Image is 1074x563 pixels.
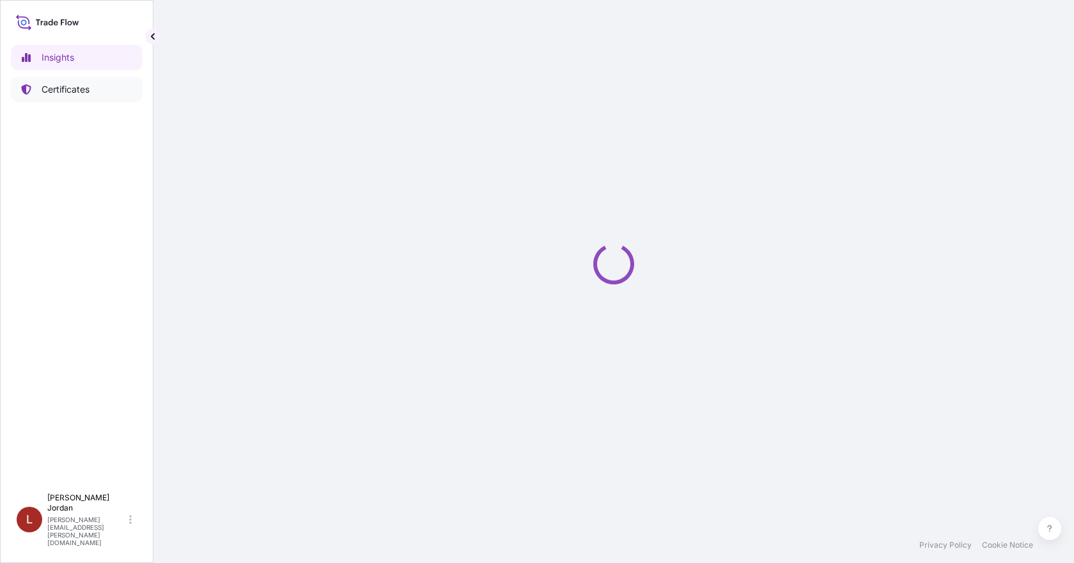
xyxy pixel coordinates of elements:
[26,513,33,526] span: L
[47,493,127,513] p: [PERSON_NAME] Jordan
[42,51,74,64] p: Insights
[982,540,1033,550] a: Cookie Notice
[11,45,143,70] a: Insights
[47,516,127,546] p: [PERSON_NAME][EMAIL_ADDRESS][PERSON_NAME][DOMAIN_NAME]
[11,77,143,102] a: Certificates
[919,540,972,550] a: Privacy Policy
[42,83,89,96] p: Certificates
